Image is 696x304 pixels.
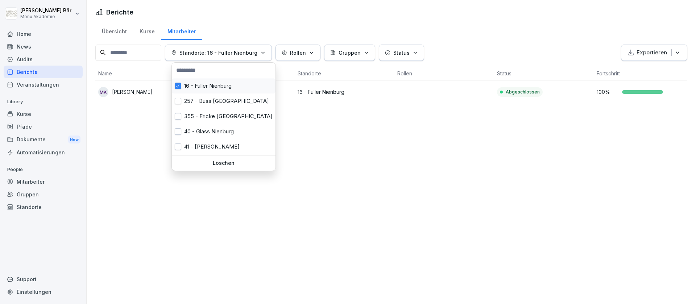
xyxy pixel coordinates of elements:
[179,49,257,57] p: Standorte: 16 - Fuller Nienburg
[339,49,361,57] p: Gruppen
[175,160,273,166] p: Löschen
[637,49,667,57] p: Exportieren
[172,93,275,109] div: 257 - Buss [GEOGRAPHIC_DATA]
[290,49,306,57] p: Rollen
[172,78,275,93] div: 16 - Fuller Nienburg
[393,49,410,57] p: Status
[172,154,275,170] div: 422 - Amazon BRE4 Achim
[172,139,275,154] div: 41 - [PERSON_NAME]
[172,109,275,124] div: 355 - Fricke [GEOGRAPHIC_DATA]
[172,124,275,139] div: 40 - Glass Nienburg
